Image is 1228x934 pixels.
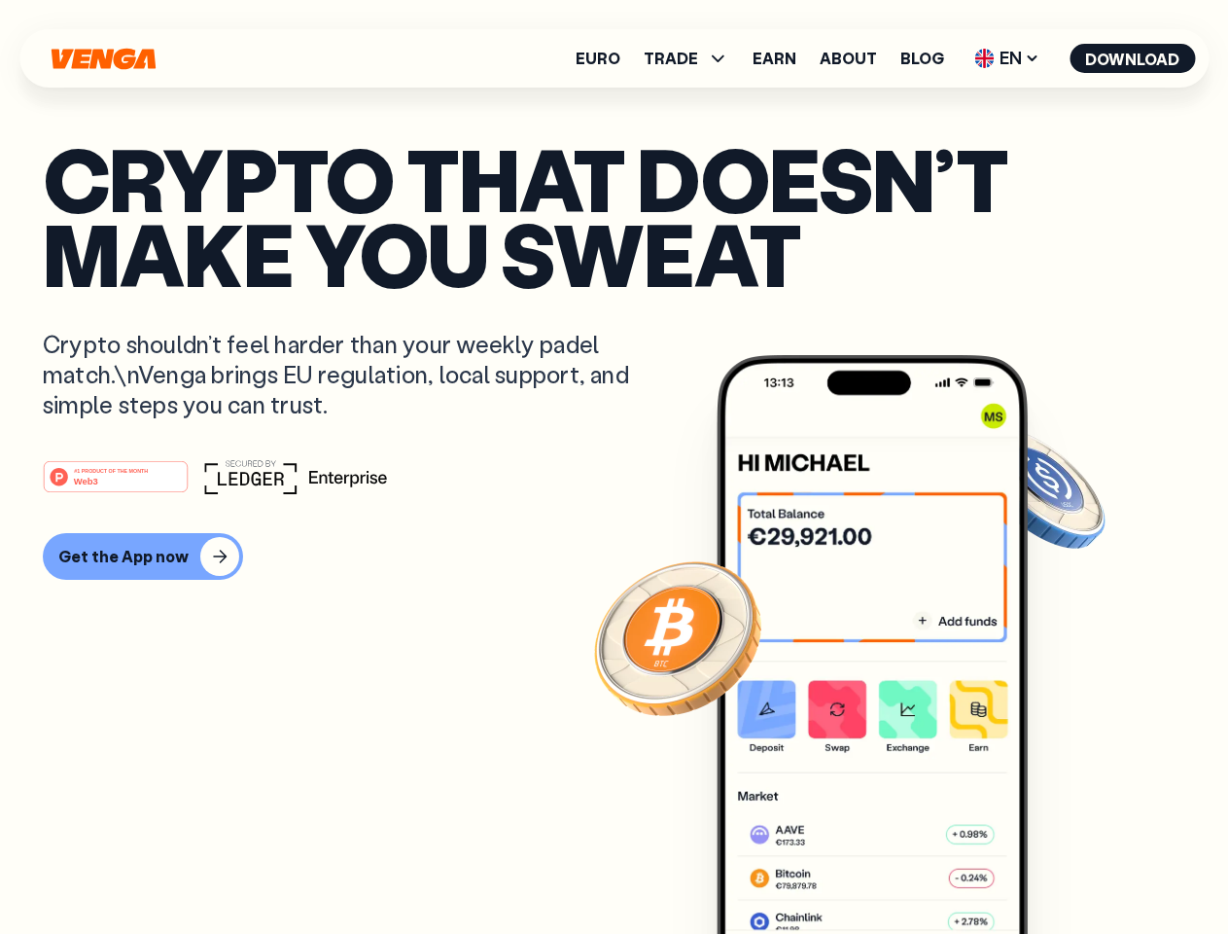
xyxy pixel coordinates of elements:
p: Crypto shouldn’t feel harder than your weekly padel match.\nVenga brings EU regulation, local sup... [43,329,657,420]
button: Download [1070,44,1195,73]
a: Get the App now [43,533,1185,580]
button: Get the App now [43,533,243,580]
div: Get the App now [58,547,189,566]
tspan: Web3 [74,475,98,485]
a: Blog [900,51,944,66]
img: USDC coin [969,418,1109,558]
a: Earn [753,51,796,66]
tspan: #1 PRODUCT OF THE MONTH [74,467,148,473]
svg: Home [49,48,158,70]
a: Euro [576,51,620,66]
img: Bitcoin [590,550,765,725]
a: #1 PRODUCT OF THE MONTHWeb3 [43,472,189,497]
img: flag-uk [974,49,994,68]
span: TRADE [644,51,698,66]
span: TRADE [644,47,729,70]
span: EN [967,43,1046,74]
p: Crypto that doesn’t make you sweat [43,141,1185,290]
a: About [820,51,877,66]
